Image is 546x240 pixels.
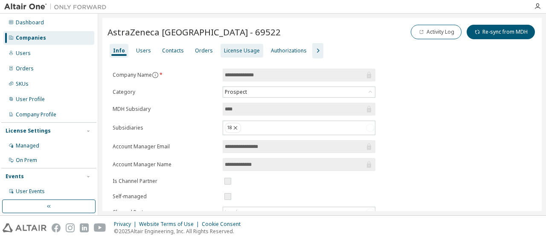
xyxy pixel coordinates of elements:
label: Channel Partner [113,209,218,216]
div: Privacy [114,221,139,228]
img: instagram.svg [66,223,75,232]
div: Events [6,173,24,180]
div: Authorizations [271,47,307,54]
label: Account Manager Email [113,143,218,150]
button: Re-sync from MDH [467,25,535,39]
span: AstraZeneca [GEOGRAPHIC_DATA] - 69522 [107,26,281,38]
div: 18 [223,121,375,135]
img: Altair One [4,3,111,11]
div: Info [113,47,125,54]
img: youtube.svg [94,223,106,232]
label: MDH Subsidary [113,106,218,113]
label: Is Channel Partner [113,178,218,185]
div: Orders [195,47,213,54]
label: Subsidiaries [113,124,218,131]
label: Account Manager Name [113,161,218,168]
div: Prospect [224,87,248,97]
div: Users [136,47,151,54]
div: On Prem [16,157,37,164]
div: Cookie Consent [202,221,246,228]
div: 18 [225,123,241,133]
button: information [152,72,159,78]
div: License Usage [224,47,260,54]
img: facebook.svg [52,223,61,232]
div: SKUs [16,81,29,87]
div: Managed [16,142,39,149]
div: Loading... [223,207,375,217]
div: Orders [16,65,34,72]
div: Dashboard [16,19,44,26]
div: User Profile [16,96,45,103]
p: © 2025 Altair Engineering, Inc. All Rights Reserved. [114,228,246,235]
label: Company Name [113,72,218,78]
img: linkedin.svg [80,223,89,232]
div: License Settings [6,127,51,134]
div: Prospect [223,87,375,97]
label: Self-managed [113,193,218,200]
div: Companies [16,35,46,41]
div: Website Terms of Use [139,221,202,228]
img: altair_logo.svg [3,223,46,232]
label: Category [113,89,218,95]
div: Users [16,50,31,57]
button: Activity Log [411,25,462,39]
div: Company Profile [16,111,56,118]
div: User Events [16,188,45,195]
div: Loading... [225,209,249,216]
div: Contacts [162,47,184,54]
